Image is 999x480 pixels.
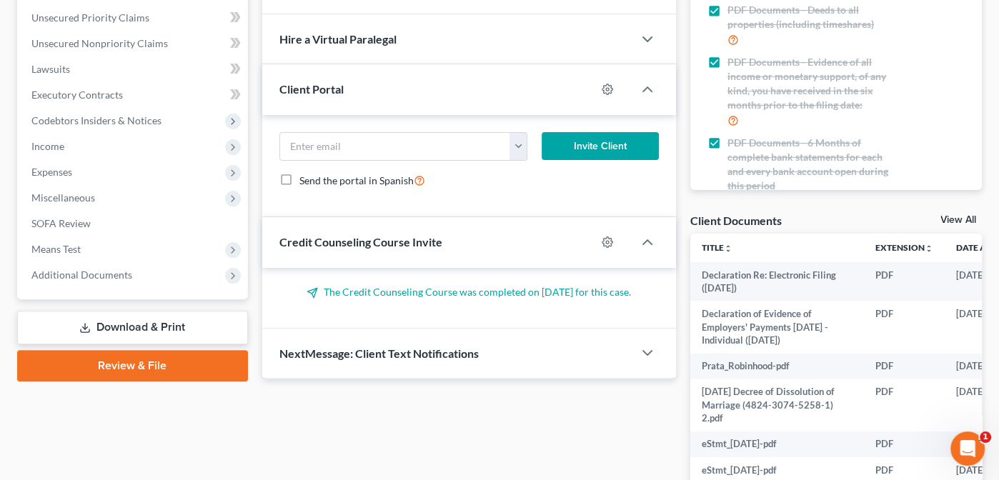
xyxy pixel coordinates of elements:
td: Declaration Re: Electronic Filing ([DATE]) [690,262,864,301]
iframe: Intercom live chat [950,431,985,466]
span: Hire a Virtual Paralegal [279,32,397,46]
td: PDF [864,301,945,353]
button: Invite Client [542,132,659,161]
span: Send the portal in Spanish [299,174,414,186]
a: Lawsuits [20,56,248,82]
a: Executory Contracts [20,82,248,108]
span: 1 [980,431,991,443]
td: Declaration of Evidence of Employers' Payments [DATE] - Individual ([DATE]) [690,301,864,353]
span: PDF Documents - Deeds to all properties (including timeshares) [727,3,897,31]
a: SOFA Review [20,211,248,236]
span: Means Test [31,243,81,255]
a: Review & File [17,350,248,381]
div: Client Documents [690,213,782,228]
span: NextMessage: Client Text Notifications [279,346,479,360]
span: PDF Documents - 6 Months of complete bank statements for each and every bank account open during ... [727,136,897,193]
span: Unsecured Nonpriority Claims [31,37,168,49]
span: Credit Counseling Course Invite [279,235,442,249]
input: Enter email [280,133,510,160]
td: [DATE] Decree of Dissolution of Marriage (4824-3074-5258-1) 2.pdf [690,379,864,431]
span: Codebtors Insiders & Notices [31,114,161,126]
i: unfold_more [925,244,933,253]
span: PDF Documents - Evidence of all income or monetary support, of any kind, you have received in the... [727,55,897,112]
td: Prata_Robinhood-pdf [690,354,864,379]
span: Executory Contracts [31,89,123,101]
i: unfold_more [724,244,732,253]
span: Client Portal [279,82,344,96]
span: Income [31,140,64,152]
span: Unsecured Priority Claims [31,11,149,24]
span: Lawsuits [31,63,70,75]
td: eStmt_[DATE]-pdf [690,431,864,457]
a: Titleunfold_more [702,242,732,253]
td: PDF [864,354,945,379]
span: SOFA Review [31,217,91,229]
a: Extensionunfold_more [875,242,933,253]
p: The Credit Counseling Course was completed on [DATE] for this case. [279,285,659,299]
a: Download & Print [17,311,248,344]
a: Unsecured Priority Claims [20,5,248,31]
a: Unsecured Nonpriority Claims [20,31,248,56]
span: Expenses [31,166,72,178]
td: PDF [864,431,945,457]
td: PDF [864,262,945,301]
span: Additional Documents [31,269,132,281]
span: Miscellaneous [31,191,95,204]
td: PDF [864,379,945,431]
a: View All [940,215,976,225]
